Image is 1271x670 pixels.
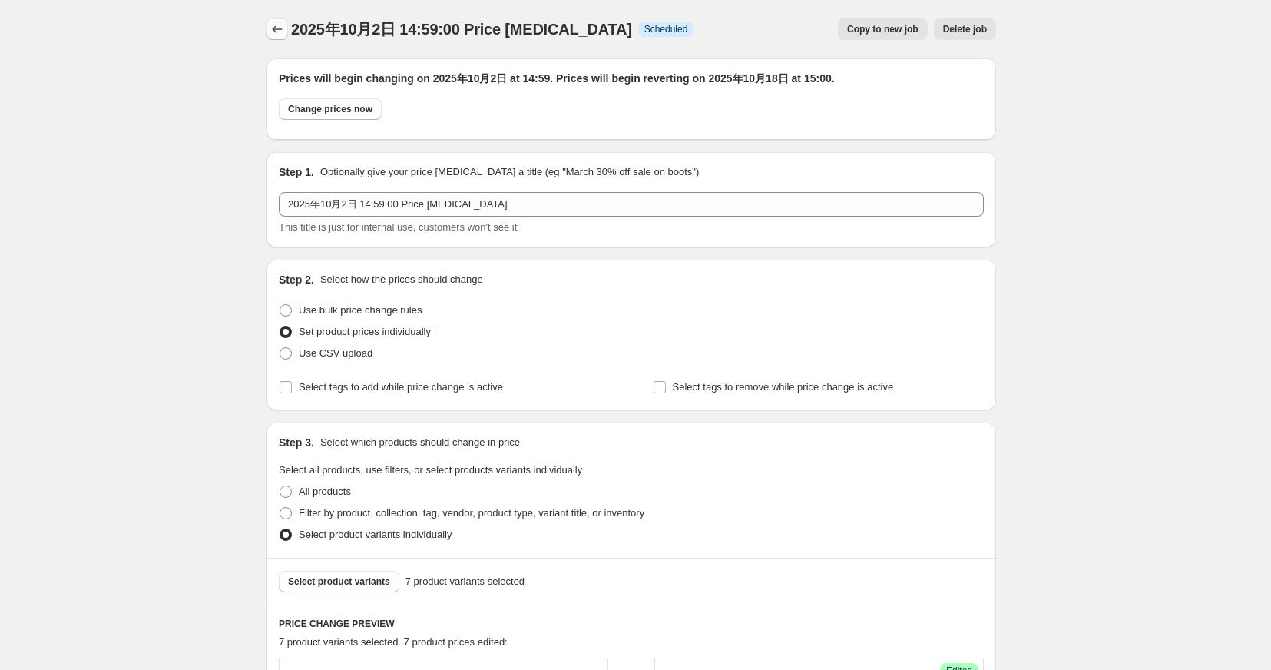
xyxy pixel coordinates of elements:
[279,272,314,287] h2: Step 2.
[299,304,422,316] span: Use bulk price change rules
[279,192,984,217] input: 30% off holiday sale
[279,435,314,450] h2: Step 3.
[299,326,431,337] span: Set product prices individually
[279,571,399,592] button: Select product variants
[320,272,483,287] p: Select how the prices should change
[299,529,452,540] span: Select product variants individually
[847,23,918,35] span: Copy to new job
[934,18,996,40] button: Delete job
[279,164,314,180] h2: Step 1.
[279,618,984,630] h6: PRICE CHANGE PREVIEW
[673,381,894,393] span: Select tags to remove while price change is active
[644,23,688,35] span: Scheduled
[299,486,351,497] span: All products
[299,507,644,519] span: Filter by product, collection, tag, vendor, product type, variant title, or inventory
[279,71,984,86] h2: Prices will begin changing on 2025年10月2日 at 14:59. Prices will begin reverting on 2025年10月18日 at ...
[288,103,372,115] span: Change prices now
[291,21,632,38] span: 2025年10月2日 14:59:00 Price [MEDICAL_DATA]
[279,221,517,233] span: This title is just for internal use, customers won't see it
[320,164,699,180] p: Optionally give your price [MEDICAL_DATA] a title (eg "March 30% off sale on boots")
[943,23,987,35] span: Delete job
[279,98,382,120] button: Change prices now
[405,574,525,589] span: 7 product variants selected
[279,464,582,476] span: Select all products, use filters, or select products variants individually
[279,636,508,648] span: 7 product variants selected. 7 product prices edited:
[838,18,928,40] button: Copy to new job
[299,347,372,359] span: Use CSV upload
[299,381,503,393] span: Select tags to add while price change is active
[320,435,520,450] p: Select which products should change in price
[266,18,288,40] button: Price change jobs
[288,575,390,588] span: Select product variants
